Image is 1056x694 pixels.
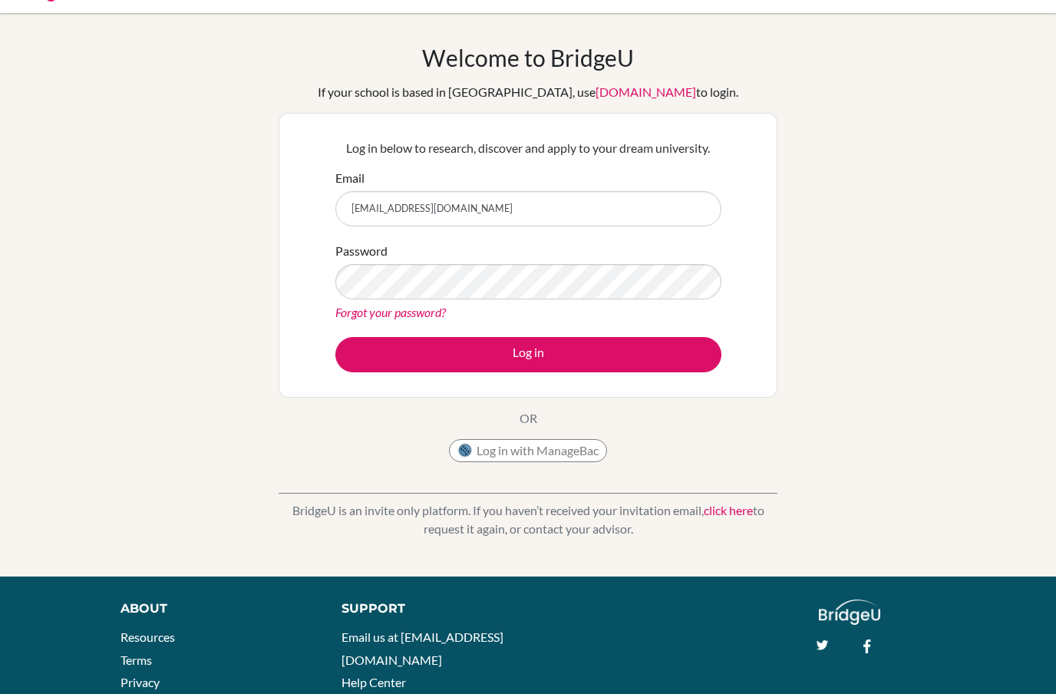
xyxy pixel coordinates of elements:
[342,630,503,667] a: Email us at [EMAIL_ADDRESS][DOMAIN_NAME]
[279,501,777,538] p: BridgeU is an invite only platform. If you haven’t received your invitation email, to request it ...
[422,44,634,71] h1: Welcome to BridgeU
[335,337,721,372] button: Log in
[335,169,365,187] label: Email
[335,242,388,260] label: Password
[819,600,881,625] img: logo_white@2x-f4f0deed5e89b7ecb1c2cc34c3e3d731f90f0f143d5ea2071677605dd97b5244.png
[120,630,175,644] a: Resources
[120,675,160,689] a: Privacy
[520,409,537,428] p: OR
[704,503,753,517] a: click here
[120,600,307,618] div: About
[318,83,738,101] div: If your school is based in [GEOGRAPHIC_DATA], use to login.
[120,653,152,667] a: Terms
[596,84,696,99] a: [DOMAIN_NAME]
[449,439,607,462] button: Log in with ManageBac
[335,139,721,157] p: Log in below to research, discover and apply to your dream university.
[342,675,406,689] a: Help Center
[342,600,513,618] div: Support
[335,305,446,319] a: Forgot your password?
